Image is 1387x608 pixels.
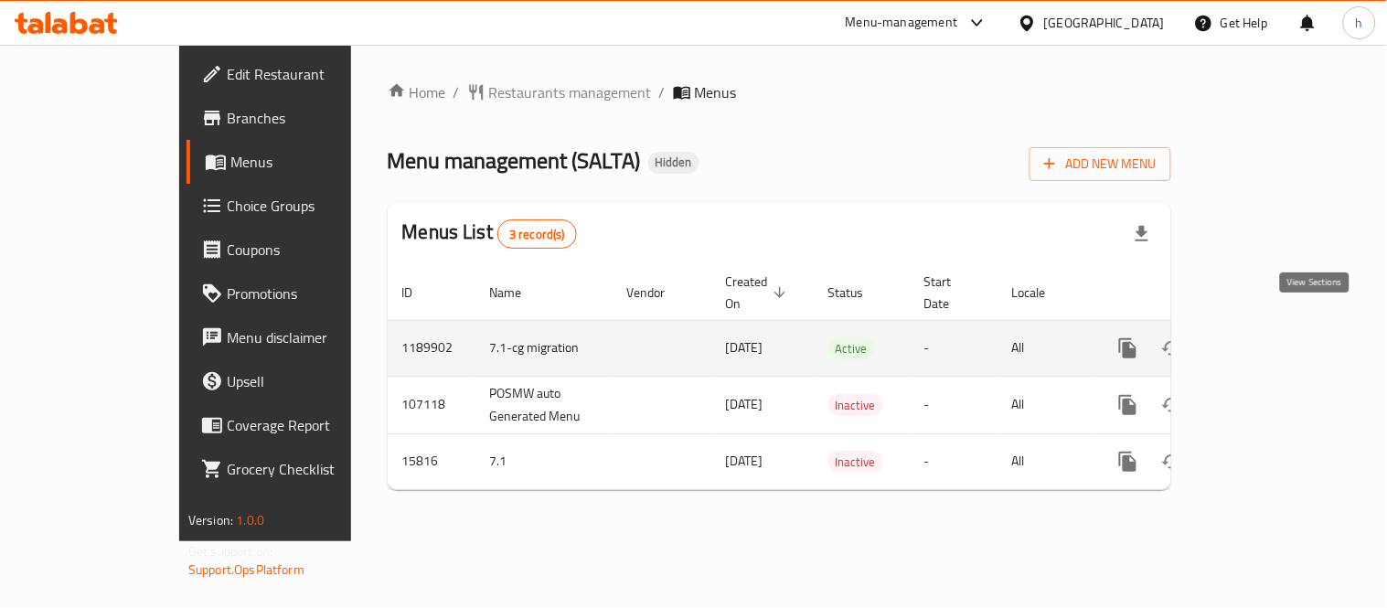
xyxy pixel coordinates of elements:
span: Get support on: [188,539,272,563]
td: - [910,433,998,489]
a: Coverage Report [187,403,411,447]
span: Choice Groups [227,195,396,217]
span: Start Date [924,271,976,315]
li: / [659,81,666,103]
span: Promotions [227,283,396,304]
span: ID [402,282,437,304]
span: h [1356,13,1363,33]
td: 7.1 [475,433,613,489]
span: Edit Restaurant [227,63,396,85]
span: Inactive [828,452,883,473]
span: Menus [695,81,737,103]
a: Branches [187,96,411,140]
td: 107118 [388,376,475,433]
div: Active [828,337,875,359]
span: Active [828,338,875,359]
button: Change Status [1150,440,1194,484]
a: Support.OpsPlatform [188,558,304,581]
span: Coverage Report [227,414,396,436]
div: Total records count [497,219,577,249]
button: Add New Menu [1030,147,1171,181]
span: Hidden [648,155,699,170]
span: [DATE] [726,392,763,416]
h2: Menus List [402,219,577,249]
td: 7.1-cg migration [475,320,613,376]
span: Version: [188,508,233,532]
span: 1.0.0 [236,508,264,532]
button: more [1106,440,1150,484]
span: Inactive [828,395,883,416]
span: Name [490,282,546,304]
td: All [998,376,1092,433]
span: [DATE] [726,336,763,359]
table: enhanced table [388,265,1296,490]
span: Coupons [227,239,396,261]
nav: breadcrumb [388,81,1171,103]
span: Vendor [627,282,689,304]
td: - [910,376,998,433]
span: Restaurants management [489,81,652,103]
td: - [910,320,998,376]
button: Change Status [1150,326,1194,370]
li: / [453,81,460,103]
div: [GEOGRAPHIC_DATA] [1044,13,1165,33]
td: All [998,320,1092,376]
div: Inactive [828,394,883,416]
span: Menu disclaimer [227,326,396,348]
a: Coupons [187,228,411,272]
span: 3 record(s) [498,226,576,243]
span: Locale [1012,282,1070,304]
a: Home [388,81,446,103]
span: [DATE] [726,449,763,473]
span: Upsell [227,370,396,392]
span: Menus [230,151,396,173]
div: Hidden [648,152,699,174]
span: Branches [227,107,396,129]
div: Inactive [828,451,883,473]
div: Export file [1120,212,1164,256]
a: Choice Groups [187,184,411,228]
a: Edit Restaurant [187,52,411,96]
span: Created On [726,271,792,315]
th: Actions [1092,265,1296,321]
span: Add New Menu [1044,153,1157,176]
a: Grocery Checklist [187,447,411,491]
span: Grocery Checklist [227,458,396,480]
td: 15816 [388,433,475,489]
span: Status [828,282,888,304]
div: Menu-management [846,12,958,34]
td: POSMW auto Generated Menu [475,376,613,433]
span: Menu management ( SALTA ) [388,140,641,181]
button: more [1106,326,1150,370]
td: All [998,433,1092,489]
a: Menu disclaimer [187,315,411,359]
td: 1189902 [388,320,475,376]
a: Promotions [187,272,411,315]
button: more [1106,383,1150,427]
a: Restaurants management [467,81,652,103]
a: Upsell [187,359,411,403]
a: Menus [187,140,411,184]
